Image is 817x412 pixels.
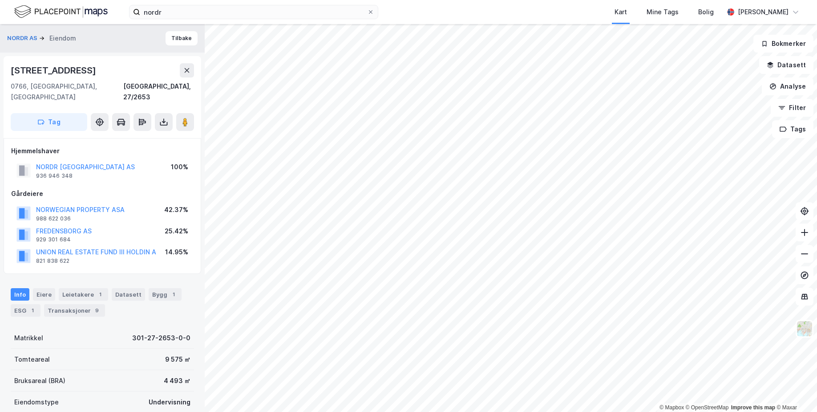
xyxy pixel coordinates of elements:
div: Kart [615,7,627,17]
div: 1 [169,290,178,299]
div: 9 575 ㎡ [165,354,190,365]
div: [GEOGRAPHIC_DATA], 27/2653 [123,81,194,102]
div: 9 [93,306,101,315]
input: Søk på adresse, matrikkel, gårdeiere, leietakere eller personer [140,5,367,19]
a: Improve this map [731,404,775,411]
div: 301-27-2653-0-0 [132,333,190,343]
a: Mapbox [659,404,684,411]
div: Mine Tags [647,7,679,17]
button: NORDR AS [7,34,39,43]
button: Datasett [759,56,813,74]
div: 1 [28,306,37,315]
button: Bokmerker [753,35,813,53]
div: Hjemmelshaver [11,146,194,156]
button: Analyse [762,78,813,95]
div: Eiere [33,288,55,301]
div: 929 301 684 [36,236,71,243]
div: Gårdeiere [11,188,194,199]
a: OpenStreetMap [686,404,729,411]
button: Tilbake [166,31,198,45]
div: 100% [171,162,188,172]
div: 821 838 622 [36,257,69,265]
div: 0766, [GEOGRAPHIC_DATA], [GEOGRAPHIC_DATA] [11,81,123,102]
div: 14.95% [165,247,188,257]
div: 4 493 ㎡ [164,375,190,386]
div: ESG [11,304,40,317]
div: Tomteareal [14,354,50,365]
div: Info [11,288,29,301]
button: Tags [772,120,813,138]
div: Leietakere [59,288,108,301]
div: 1 [96,290,105,299]
div: Bruksareal (BRA) [14,375,65,386]
div: 42.37% [164,204,188,215]
div: [PERSON_NAME] [738,7,789,17]
div: 25.42% [165,226,188,237]
div: Bygg [149,288,182,301]
div: Eiendomstype [14,397,59,408]
img: Z [796,320,813,337]
div: Datasett [112,288,145,301]
div: Undervisning [149,397,190,408]
div: 988 622 036 [36,215,71,222]
button: Tag [11,113,87,131]
button: Filter [771,99,813,117]
div: 936 946 348 [36,172,73,179]
div: Bolig [698,7,714,17]
iframe: Chat Widget [773,369,817,412]
div: [STREET_ADDRESS] [11,63,98,78]
img: logo.f888ab2527a4732fd821a326f86c7f29.svg [14,4,108,20]
div: Transaksjoner [44,304,105,317]
div: Matrikkel [14,333,43,343]
div: Kontrollprogram for chat [773,369,817,412]
div: Eiendom [49,33,76,44]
